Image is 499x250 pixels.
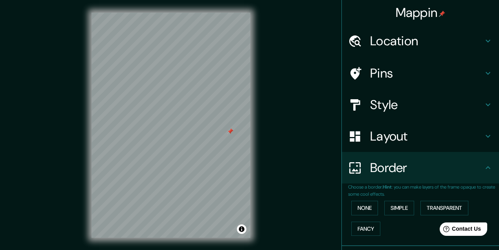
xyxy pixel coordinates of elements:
[383,184,392,190] b: Hint
[420,201,468,215] button: Transparent
[342,25,499,57] div: Location
[351,222,380,236] button: Fancy
[237,224,246,234] button: Toggle attribution
[429,219,490,241] iframe: Help widget launcher
[370,65,483,81] h4: Pins
[342,120,499,152] div: Layout
[342,57,499,89] div: Pins
[92,13,250,238] canvas: Map
[384,201,414,215] button: Simple
[396,5,446,20] h4: Mappin
[370,97,483,113] h4: Style
[439,11,445,17] img: pin-icon.png
[348,183,499,198] p: Choose a border. : you can make layers of the frame opaque to create some cool effects.
[370,33,483,49] h4: Location
[370,160,483,176] h4: Border
[351,201,378,215] button: None
[342,152,499,183] div: Border
[370,128,483,144] h4: Layout
[342,89,499,120] div: Style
